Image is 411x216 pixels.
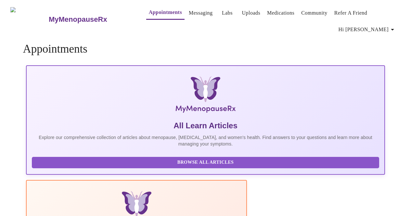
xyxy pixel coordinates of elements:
span: Hi [PERSON_NAME] [339,25,396,34]
a: Medications [267,8,294,18]
button: Browse All Articles [32,157,379,168]
img: MyMenopauseRx Logo [86,76,325,115]
a: Refer a Friend [334,8,367,18]
button: Appointments [146,6,185,20]
img: MyMenopauseRx Logo [10,7,48,32]
a: Appointments [149,8,182,17]
button: Community [299,6,330,19]
span: Browse All Articles [38,159,372,167]
a: Uploads [242,8,261,18]
a: Messaging [189,8,212,18]
button: Labs [217,6,238,19]
button: Messaging [186,6,215,19]
a: Labs [222,8,233,18]
button: Hi [PERSON_NAME] [336,23,399,36]
h3: MyMenopauseRx [49,15,107,24]
h5: All Learn Articles [32,121,379,131]
a: Community [301,8,328,18]
h4: Appointments [23,43,388,56]
button: Uploads [239,6,263,19]
button: Refer a Friend [332,6,370,19]
button: Medications [264,6,297,19]
a: MyMenopauseRx [48,8,133,31]
a: Browse All Articles [32,159,380,165]
p: Explore our comprehensive collection of articles about menopause, [MEDICAL_DATA], and women's hea... [32,134,379,147]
